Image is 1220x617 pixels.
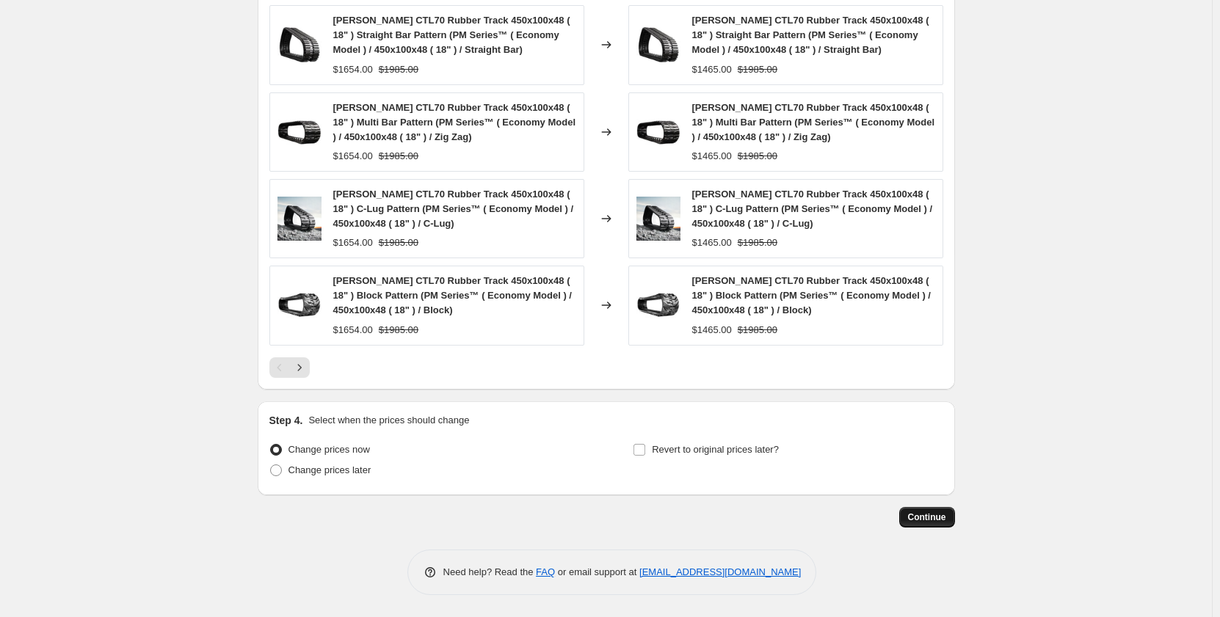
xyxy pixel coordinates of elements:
span: [PERSON_NAME] CTL70 Rubber Track 450x100x48 ( 18" ) Block Pattern (PM Series™ ( Economy Model ) /... [333,275,572,315]
strike: $1985.00 [738,236,777,250]
div: $1465.00 [692,62,732,77]
strike: $1985.00 [379,236,418,250]
strike: $1985.00 [379,62,418,77]
div: $1654.00 [333,236,373,250]
img: gehl-rubber-track-gehl-ctl70-rubber-track-450x100x48-18-straight-bar-pattern-44479265603900_80x.jpg [636,23,680,67]
span: [PERSON_NAME] CTL70 Rubber Track 450x100x48 ( 18" ) Block Pattern (PM Series™ ( Economy Model ) /... [692,275,931,315]
span: [PERSON_NAME] CTL70 Rubber Track 450x100x48 ( 18" ) Multi Bar Pattern (PM Series™ ( Economy Model... [333,102,576,142]
span: Change prices now [288,444,370,455]
nav: Pagination [269,357,310,378]
strike: $1985.00 [379,149,418,164]
a: [EMAIL_ADDRESS][DOMAIN_NAME] [639,566,801,577]
span: [PERSON_NAME] CTL70 Rubber Track 450x100x48 ( 18" ) Straight Bar Pattern (PM Series™ ( Economy Mo... [692,15,929,55]
img: gehl-rubber-track-gehl-ctl70-rubber-track-450x100x48-18-c-lug-pattern-45555675562300_80x.png [636,197,680,241]
div: $1465.00 [692,149,732,164]
strike: $1985.00 [379,323,418,337]
img: gehl-rubber-track-gehl-ctl70-rubber-track-450x100x48-18-multi-bar-pattern-44479267438908_80x.jpg [277,110,322,154]
span: [PERSON_NAME] CTL70 Rubber Track 450x100x48 ( 18" ) C-Lug Pattern (PM Series™ ( Economy Model ) /... [692,189,933,229]
div: $1654.00 [333,62,373,77]
img: gehl-rubber-track-gehl-ctl70-rubber-track-450x100x48-18-straight-bar-pattern-44479265603900_80x.jpg [277,23,322,67]
div: $1465.00 [692,236,732,250]
span: Continue [908,511,946,523]
div: $1465.00 [692,323,732,337]
a: FAQ [536,566,555,577]
span: Change prices later [288,464,371,475]
div: $1654.00 [333,149,373,164]
strike: $1985.00 [738,62,777,77]
span: [PERSON_NAME] CTL70 Rubber Track 450x100x48 ( 18" ) Straight Bar Pattern (PM Series™ ( Economy Mo... [333,15,570,55]
img: gehl-rubber-track-gehl-ctl70-rubber-track-450x100x48-18-block-pattern-45081404899644_80x.jpg [636,283,680,327]
span: [PERSON_NAME] CTL70 Rubber Track 450x100x48 ( 18" ) C-Lug Pattern (PM Series™ ( Economy Model ) /... [333,189,574,229]
span: [PERSON_NAME] CTL70 Rubber Track 450x100x48 ( 18" ) Multi Bar Pattern (PM Series™ ( Economy Model... [692,102,935,142]
span: or email support at [555,566,639,577]
h2: Step 4. [269,413,303,428]
button: Continue [899,507,955,527]
div: $1654.00 [333,323,373,337]
strike: $1985.00 [738,323,777,337]
img: gehl-rubber-track-gehl-ctl70-rubber-track-450x100x48-18-block-pattern-45081404899644_80x.jpg [277,283,322,327]
span: Revert to original prices later? [652,444,779,455]
span: Need help? Read the [443,566,537,577]
button: Next [289,357,310,378]
img: gehl-rubber-track-gehl-ctl70-rubber-track-450x100x48-18-multi-bar-pattern-44479267438908_80x.jpg [636,110,680,154]
img: gehl-rubber-track-gehl-ctl70-rubber-track-450x100x48-18-c-lug-pattern-45555675562300_80x.png [277,197,322,241]
strike: $1985.00 [738,149,777,164]
p: Select when the prices should change [308,413,469,428]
